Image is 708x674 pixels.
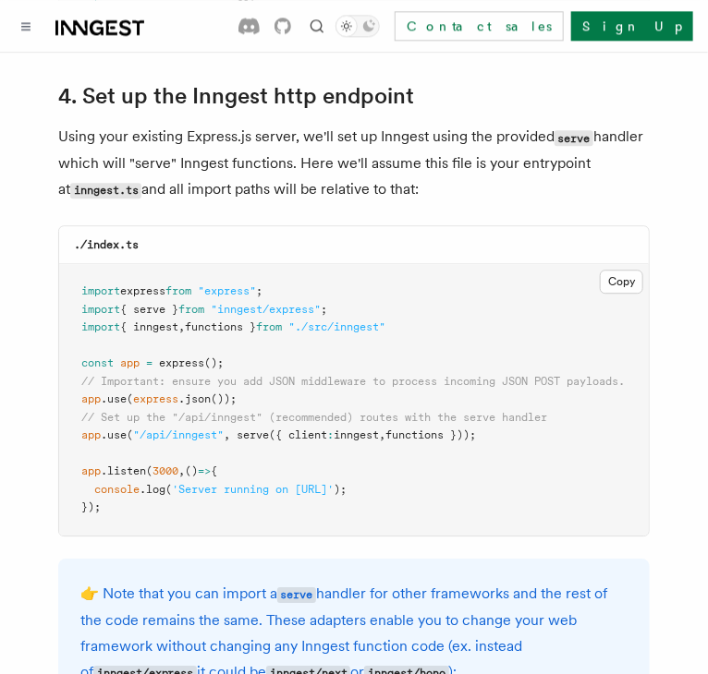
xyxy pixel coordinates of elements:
[146,356,153,369] span: =
[120,356,140,369] span: app
[571,11,693,41] a: Sign Up
[81,320,120,333] span: import
[120,303,178,316] span: { serve }
[185,464,198,477] span: ()
[140,483,165,496] span: .log
[277,584,316,602] a: serve
[165,483,172,496] span: (
[334,428,379,441] span: inngest
[81,356,114,369] span: const
[81,392,101,405] span: app
[120,320,178,333] span: { inngest
[159,356,204,369] span: express
[101,392,127,405] span: .use
[306,15,328,37] button: Find something...
[127,392,133,405] span: (
[81,303,120,316] span: import
[178,303,204,316] span: from
[600,270,643,294] button: Copy
[81,464,101,477] span: app
[256,284,262,297] span: ;
[385,428,476,441] span: functions }));
[74,238,139,251] code: ./index.ts
[81,411,547,424] span: // Set up the "/api/inngest" (recommended) routes with the serve handler
[211,464,217,477] span: {
[321,303,327,316] span: ;
[101,464,146,477] span: .listen
[277,587,316,603] code: serve
[153,464,178,477] span: 3000
[94,483,140,496] span: console
[269,428,327,441] span: ({ client
[70,183,141,199] code: inngest.ts
[133,392,178,405] span: express
[58,124,650,203] p: Using your existing Express.js server, we'll set up Inngest using the provided handler which will...
[81,500,101,513] span: });
[555,130,593,146] code: serve
[198,284,256,297] span: "express"
[224,428,230,441] span: ,
[81,284,120,297] span: import
[101,428,127,441] span: .use
[178,392,211,405] span: .json
[178,464,185,477] span: ,
[81,428,101,441] span: app
[379,428,385,441] span: ,
[178,320,185,333] span: ,
[256,320,282,333] span: from
[334,483,347,496] span: );
[172,483,334,496] span: 'Server running on [URL]'
[120,284,165,297] span: express
[146,464,153,477] span: (
[211,303,321,316] span: "inngest/express"
[395,11,564,41] a: Contact sales
[211,392,237,405] span: ());
[288,320,385,333] span: "./src/inngest"
[327,428,334,441] span: :
[204,356,224,369] span: ();
[237,428,269,441] span: serve
[336,15,380,37] button: Toggle dark mode
[127,428,133,441] span: (
[15,15,37,37] button: Toggle navigation
[165,284,191,297] span: from
[133,428,224,441] span: "/api/inngest"
[185,320,256,333] span: functions }
[58,83,414,109] a: 4. Set up the Inngest http endpoint
[81,375,625,388] span: // Important: ensure you add JSON middleware to process incoming JSON POST payloads.
[198,464,211,477] span: =>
